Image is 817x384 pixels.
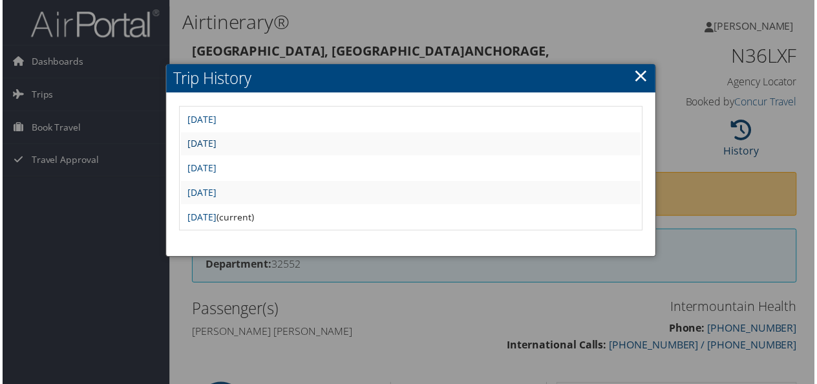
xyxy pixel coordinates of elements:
a: [DATE] [186,187,215,200]
a: [DATE] [186,212,215,224]
a: [DATE] [186,114,215,126]
a: [DATE] [186,138,215,151]
td: (current) [180,207,642,230]
a: [DATE] [186,163,215,175]
a: × [635,63,650,89]
h2: Trip History [165,65,657,93]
